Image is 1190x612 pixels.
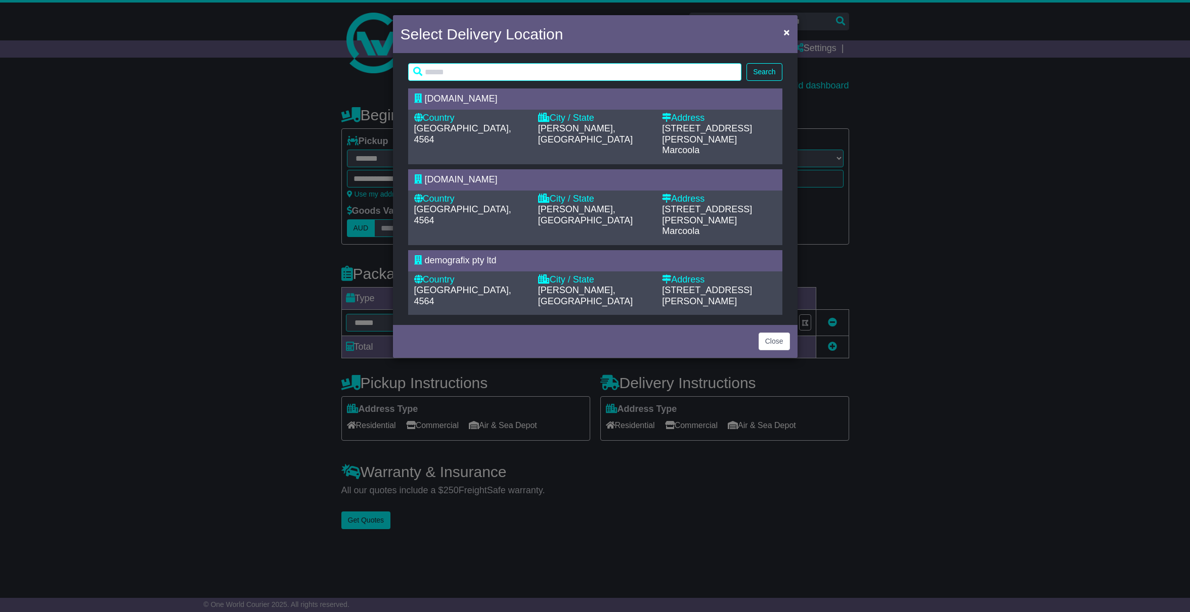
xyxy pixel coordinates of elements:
div: City / State [538,274,652,286]
div: Address [662,113,776,124]
div: Country [414,113,528,124]
span: [DOMAIN_NAME] [425,174,498,184]
span: [GEOGRAPHIC_DATA], 4564 [414,123,511,145]
span: [PERSON_NAME], [GEOGRAPHIC_DATA] [538,285,633,306]
span: Marcoola [662,145,699,155]
span: [DOMAIN_NAME] [425,93,498,104]
h4: Select Delivery Location [401,23,563,45]
div: City / State [538,194,652,205]
div: Address [662,194,776,205]
span: [STREET_ADDRESS][PERSON_NAME] [662,285,752,306]
div: Address [662,274,776,286]
span: [PERSON_NAME], [GEOGRAPHIC_DATA] [538,204,633,225]
span: [GEOGRAPHIC_DATA], 4564 [414,204,511,225]
div: City / State [538,113,652,124]
button: Close [778,22,795,42]
span: [STREET_ADDRESS][PERSON_NAME] [662,123,752,145]
span: [GEOGRAPHIC_DATA], 4564 [414,285,511,306]
span: Marcoola [662,226,699,236]
button: Search [746,63,782,81]
span: demografix pty ltd [425,255,497,265]
div: Country [414,194,528,205]
span: [STREET_ADDRESS][PERSON_NAME] [662,204,752,225]
span: [PERSON_NAME], [GEOGRAPHIC_DATA] [538,123,633,145]
button: Close [759,333,790,350]
span: × [783,26,789,38]
div: Country [414,274,528,286]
